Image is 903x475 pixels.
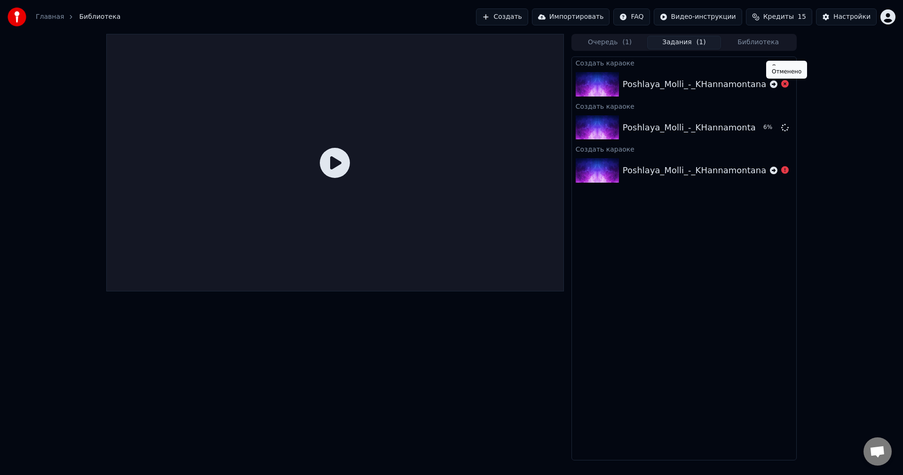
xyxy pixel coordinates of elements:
button: Импортировать [532,8,610,25]
div: Настройки [833,12,871,22]
button: Настройки [816,8,877,25]
img: youka [8,8,26,26]
button: FAQ [613,8,650,25]
div: Poshlaya_Molli_-_KHannamontana_56508747 [music] [623,78,848,91]
span: ( 1 ) [622,38,632,47]
div: 6 % [763,124,777,131]
a: Открытый чат [863,437,892,466]
div: Отменено [766,61,807,74]
nav: breadcrumb [36,12,120,22]
button: Создать [476,8,528,25]
div: Poshlaya_Molli_-_KHannamontana_56508747 [music] [623,121,848,134]
a: Главная [36,12,64,22]
div: Отменено [766,65,807,79]
button: Кредиты15 [746,8,812,25]
span: 15 [798,12,806,22]
button: Видео-инструкции [654,8,742,25]
button: Очередь [573,36,647,49]
div: Создать караоке [572,143,796,154]
div: Poshlaya_Molli_-_KHannamontana_56508747 [music] [623,164,848,177]
div: Создать караоке [572,57,796,68]
button: Задания [647,36,721,49]
span: Кредиты [763,12,794,22]
div: Создать караоке [572,100,796,112]
span: ( 1 ) [697,38,706,47]
span: Библиотека [79,12,120,22]
button: Библиотека [721,36,795,49]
